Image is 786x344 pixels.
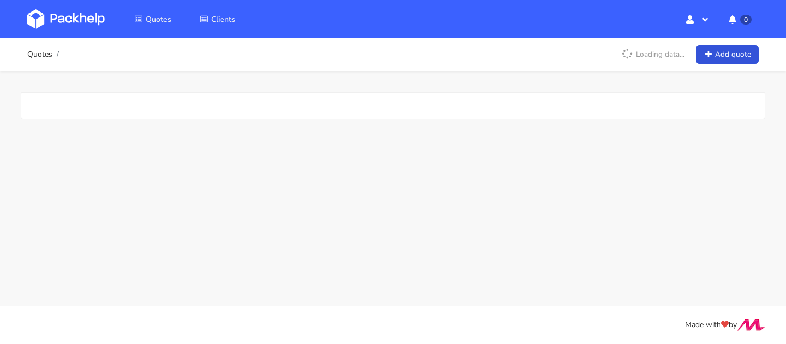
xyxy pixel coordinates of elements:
a: Add quote [696,45,759,64]
a: Quotes [27,50,52,59]
a: Clients [187,9,248,29]
div: Made with by [13,319,773,331]
span: Quotes [146,14,171,25]
a: Quotes [121,9,184,29]
img: Move Closer [737,319,765,331]
span: 0 [740,15,752,25]
button: 0 [720,9,759,29]
nav: breadcrumb [27,44,62,65]
span: Clients [211,14,235,25]
p: Loading data... [616,45,690,64]
img: Dashboard [27,9,105,29]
